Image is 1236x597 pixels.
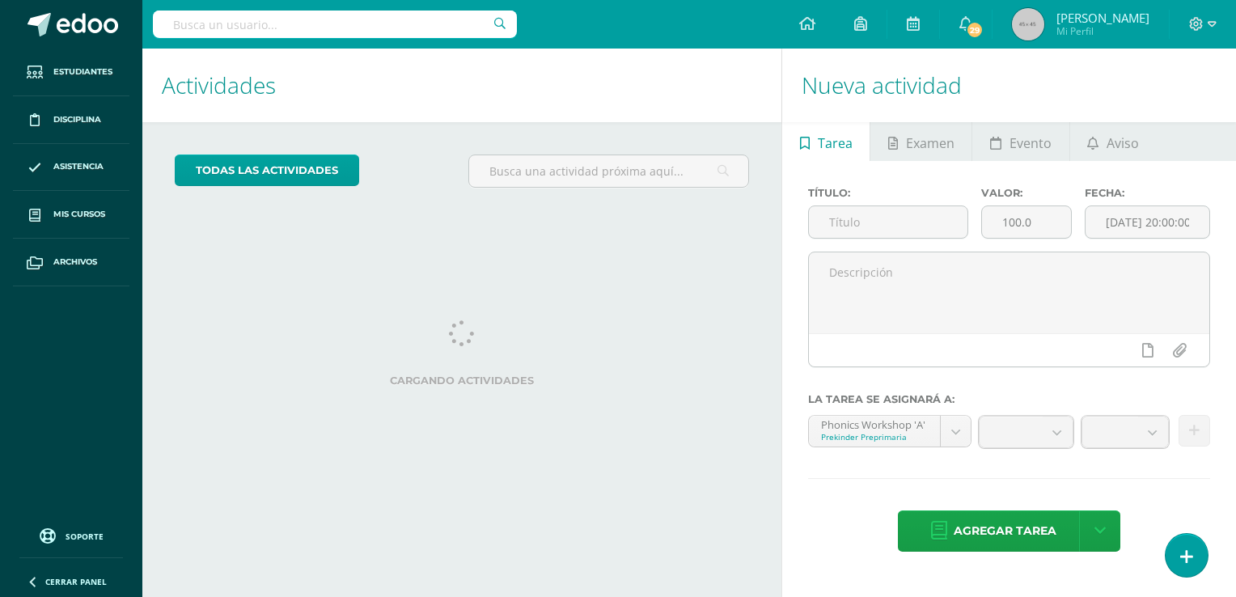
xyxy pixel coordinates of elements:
a: Tarea [782,122,870,161]
span: Disciplina [53,113,101,126]
label: Fecha: [1085,187,1210,199]
span: Estudiantes [53,66,112,78]
span: Agregar tarea [954,511,1056,551]
input: Busca un usuario... [153,11,517,38]
span: Mis cursos [53,208,105,221]
div: Phonics Workshop 'A' [821,416,928,431]
span: Evento [1010,124,1052,163]
span: Archivos [53,256,97,269]
label: Título: [808,187,968,199]
span: Aviso [1107,124,1139,163]
input: Título [809,206,967,238]
span: [PERSON_NAME] [1056,10,1149,26]
a: Aviso [1070,122,1157,161]
input: Puntos máximos [982,206,1071,238]
h1: Actividades [162,49,762,122]
span: Tarea [818,124,853,163]
a: Evento [972,122,1069,161]
input: Busca una actividad próxima aquí... [469,155,748,187]
label: Cargando actividades [175,375,749,387]
span: Mi Perfil [1056,24,1149,38]
div: Prekinder Preprimaria [821,431,928,442]
h1: Nueva actividad [802,49,1217,122]
span: 29 [966,21,984,39]
span: Cerrar panel [45,576,107,587]
span: Examen [906,124,955,163]
a: Asistencia [13,144,129,192]
a: Phonics Workshop 'A'Prekinder Preprimaria [809,416,971,447]
label: Valor: [981,187,1072,199]
span: Asistencia [53,160,104,173]
label: La tarea se asignará a: [808,393,1210,405]
a: Disciplina [13,96,129,144]
img: 45x45 [1012,8,1044,40]
a: Mis cursos [13,191,129,239]
a: Examen [870,122,971,161]
a: Soporte [19,524,123,546]
a: todas las Actividades [175,155,359,186]
input: Fecha de entrega [1086,206,1209,238]
span: Soporte [66,531,104,542]
a: Archivos [13,239,129,286]
a: Estudiantes [13,49,129,96]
